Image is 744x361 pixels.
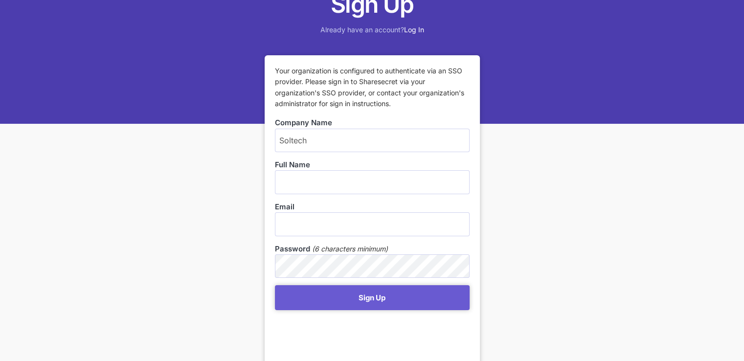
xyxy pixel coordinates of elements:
[275,315,424,353] iframe: reCAPTCHA
[275,66,470,110] p: Your organization is configured to authenticate via an SSO provider. Please sign in to Sharesecre...
[275,117,470,128] label: Company Name
[695,312,732,349] iframe: Drift Widget Chat Controller
[404,25,424,34] a: Log In
[275,202,470,212] label: Email
[275,244,310,254] label: Password
[275,285,470,310] button: Sign Up
[312,244,388,254] em: (6 characters minimum)
[275,159,470,170] label: Full Name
